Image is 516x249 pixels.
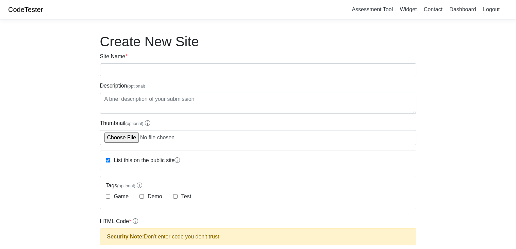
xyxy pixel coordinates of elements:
a: Widget [397,4,419,15]
a: Assessment Tool [349,4,396,15]
label: Game [113,192,129,201]
label: Demo [146,192,162,201]
label: Tags [106,182,411,190]
label: HTML Code [100,217,138,225]
label: Thumbnail [100,119,151,127]
label: Test [180,192,191,201]
span: (optional) [127,83,145,89]
div: Don't enter code you don't trust [100,228,416,245]
strong: Security Note: [107,234,144,239]
a: CodeTester [8,6,43,13]
a: Dashboard [447,4,479,15]
h1: Create New Site [100,33,416,50]
span: (optional) [117,183,135,188]
label: Description [100,82,145,90]
label: Site Name [100,52,128,61]
label: List this on the public site [113,156,180,165]
span: (optional) [125,121,143,126]
a: Logout [480,4,502,15]
a: Contact [421,4,445,15]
